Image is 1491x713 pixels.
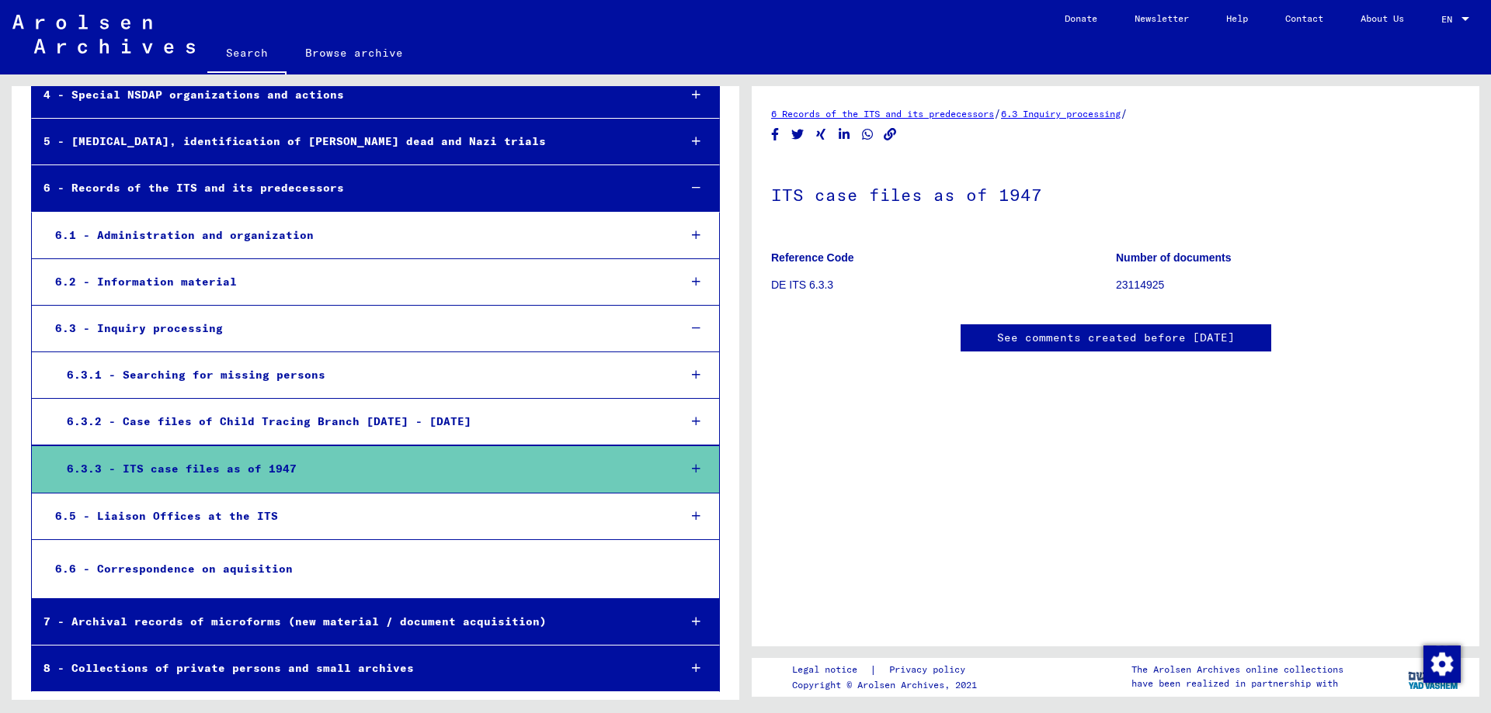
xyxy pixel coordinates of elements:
div: 6.3.1 - Searching for missing persons [55,360,666,390]
div: 4 - Special NSDAP organizations and actions [32,80,666,110]
mat-select-trigger: EN [1441,13,1452,25]
span: / [1121,106,1128,120]
a: 6 Records of the ITS and its predecessors [771,108,994,119]
p: The Arolsen Archives online collections [1131,663,1343,677]
div: 6.5 - Liaison Offices at the ITS [43,501,666,531]
img: yv_logo.png [1405,657,1463,696]
span: / [994,106,1001,120]
button: Share on WhatsApp [860,125,876,144]
img: Zustimmung ändern [1423,646,1461,683]
div: 6.1 - Administration and organization [43,220,666,251]
p: DE ITS 6.3.3 [771,277,1115,293]
a: Search [207,34,287,74]
div: 6 - Records of the ITS and its predecessors [32,173,666,203]
div: 5 - [MEDICAL_DATA], identification of [PERSON_NAME] dead and Nazi trials [32,126,666,157]
p: Copyright © Arolsen Archives, 2021 [792,678,984,692]
div: 6.2 - Information material [43,267,666,297]
h1: ITS case files as of 1947 [771,159,1460,227]
a: Legal notice [792,662,870,678]
b: Number of documents [1116,251,1232,264]
a: See comments created before [DATE] [997,330,1235,346]
button: Share on Twitter [790,125,806,144]
div: 6.3.3 - ITS case files as of 1947 [55,454,666,484]
div: 7 - Archival records of microforms (new material / document acquisition) [32,607,666,637]
img: Arolsen_neg.svg [12,15,195,54]
div: | [792,662,984,678]
div: 6.6 - Correspondence on aquisition [43,554,665,584]
button: Share on LinkedIn [836,125,853,144]
a: Browse archive [287,34,422,71]
p: 23114925 [1116,277,1460,293]
div: 8 - Collections of private persons and small archives [32,653,666,684]
div: 6.3 - Inquiry processing [43,313,666,344]
div: 6.3.2 - Case files of Child Tracing Branch [DATE] - [DATE] [55,407,666,437]
p: have been realized in partnership with [1131,677,1343,691]
button: Share on Facebook [767,125,784,144]
b: Reference Code [771,251,854,264]
a: 6.3 Inquiry processing [1001,108,1121,119]
button: Share on Xing [813,125,829,144]
a: Privacy policy [877,662,984,678]
button: Copy link [882,125,898,144]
